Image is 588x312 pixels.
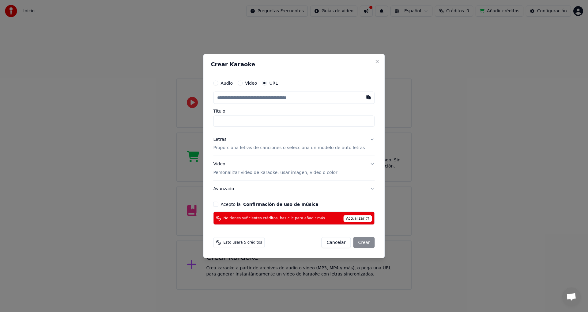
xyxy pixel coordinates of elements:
div: Video [213,161,337,176]
button: Acepto la [243,202,318,206]
span: Actualizar [343,215,372,222]
h2: Crear Karaoke [211,61,377,67]
label: Título [213,109,375,113]
button: LetrasProporciona letras de canciones o selecciona un modelo de auto letras [213,131,375,156]
label: URL [269,81,278,85]
label: Audio [221,81,233,85]
p: Proporciona letras de canciones o selecciona un modelo de auto letras [213,145,365,151]
span: No tienes suficientes créditos, haz clic para añadir más [223,216,325,221]
span: Esto usará 5 créditos [223,240,262,245]
button: VideoPersonalizar video de karaoke: usar imagen, video o color [213,156,375,181]
label: Acepto la [221,202,318,206]
button: Avanzado [213,181,375,197]
button: Cancelar [322,237,351,248]
p: Personalizar video de karaoke: usar imagen, video o color [213,170,337,176]
div: Letras [213,136,226,142]
label: Video [245,81,257,85]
